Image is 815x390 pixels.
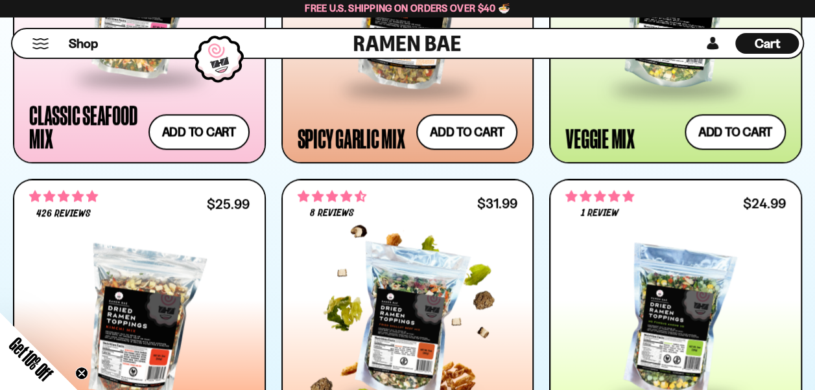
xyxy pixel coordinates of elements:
div: Veggie Mix [565,126,635,150]
button: Add to cart [416,114,517,150]
span: 1 review [581,208,619,218]
a: Shop [69,33,98,54]
div: Classic Seafood Mix [29,103,142,150]
span: Shop [69,35,98,52]
button: Add to cart [148,114,250,150]
span: 426 reviews [36,209,91,219]
div: $25.99 [207,198,250,210]
span: 8 reviews [310,208,354,218]
span: Get 10% Off [6,334,56,384]
div: Spicy Garlic Mix [298,126,405,150]
button: Close teaser [75,367,88,380]
div: $31.99 [477,197,517,209]
div: $24.99 [743,197,786,209]
span: Free U.S. Shipping on Orders over $40 🍜 [305,2,510,14]
button: Add to cart [685,114,786,150]
button: Mobile Menu Trigger [32,38,49,49]
span: 4.62 stars [298,188,366,205]
span: 4.76 stars [29,188,98,205]
span: 5.00 stars [565,188,634,205]
span: Cart [755,36,780,51]
a: Cart [735,29,799,58]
